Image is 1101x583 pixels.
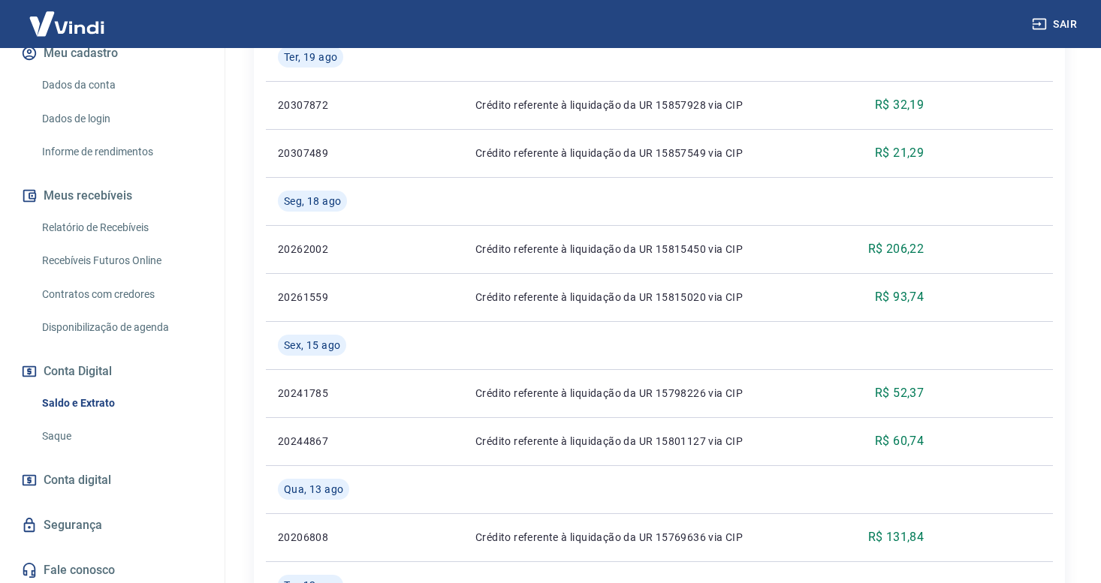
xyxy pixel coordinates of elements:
[36,212,207,243] a: Relatório de Recebíveis
[36,388,207,419] a: Saldo e Extrato
[475,530,822,545] p: Crédito referente à liquidação da UR 15769636 via CIP
[36,245,207,276] a: Recebíveis Futuros Online
[868,528,925,546] p: R$ 131,84
[284,50,337,65] span: Ter, 19 ago
[875,288,924,306] p: R$ 93,74
[18,355,207,388] button: Conta Digital
[278,98,376,113] p: 20307872
[284,338,340,353] span: Sex, 15 ago
[1029,11,1083,38] button: Sair
[868,240,925,258] p: R$ 206,22
[36,312,207,343] a: Disponibilização de agenda
[875,384,924,402] p: R$ 52,37
[36,104,207,134] a: Dados de login
[18,509,207,542] a: Segurança
[278,434,376,449] p: 20244867
[44,470,111,491] span: Conta digital
[18,179,207,212] button: Meus recebíveis
[475,146,822,161] p: Crédito referente à liquidação da UR 15857549 via CIP
[284,194,341,209] span: Seg, 18 ago
[278,242,376,257] p: 20262002
[284,482,343,497] span: Qua, 13 ago
[875,96,924,114] p: R$ 32,19
[875,144,924,162] p: R$ 21,29
[875,432,924,450] p: R$ 60,74
[18,37,207,70] button: Meu cadastro
[36,279,207,310] a: Contratos com credores
[36,421,207,452] a: Saque
[475,386,822,401] p: Crédito referente à liquidação da UR 15798226 via CIP
[475,98,822,113] p: Crédito referente à liquidação da UR 15857928 via CIP
[278,530,376,545] p: 20206808
[475,242,822,257] p: Crédito referente à liquidação da UR 15815450 via CIP
[36,70,207,101] a: Dados da conta
[18,464,207,497] a: Conta digital
[18,1,116,47] img: Vindi
[278,386,376,401] p: 20241785
[36,137,207,167] a: Informe de rendimentos
[278,146,376,161] p: 20307489
[278,290,376,305] p: 20261559
[475,290,822,305] p: Crédito referente à liquidação da UR 15815020 via CIP
[475,434,822,449] p: Crédito referente à liquidação da UR 15801127 via CIP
